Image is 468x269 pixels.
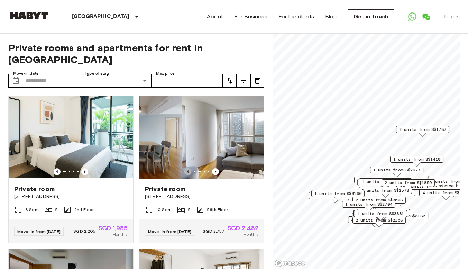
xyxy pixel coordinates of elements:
span: 56th Floor [207,207,228,213]
div: Map marker [382,179,435,190]
a: Log in [444,12,460,21]
a: Mapbox logo [275,259,305,267]
span: 3 units from S$2573 [362,187,409,194]
div: Map marker [359,178,412,189]
label: Move-in date [13,71,39,77]
a: Get in Touch [348,9,394,24]
a: Previous imagePrevious imagePrivate room[STREET_ADDRESS]10 Sqm556th FloorMove-in from [DATE]SGD 2... [139,96,264,243]
span: Monthly [112,231,128,237]
div: Map marker [311,190,365,201]
a: Marketing picture of unit SG-01-083-001-005Previous imagePrevious imagePrivate room[STREET_ADDRES... [8,96,134,243]
span: [STREET_ADDRESS] [14,193,128,200]
button: tune [250,74,264,88]
div: Map marker [370,167,423,177]
span: 5 [188,207,191,213]
span: 1 units from S$3381 [357,210,404,217]
div: Map marker [354,177,407,187]
div: Map marker [354,210,407,221]
a: For Landlords [278,12,314,21]
span: 8 Sqm [25,207,39,213]
a: Blog [325,12,337,21]
label: Max price [156,71,175,77]
div: Map marker [396,126,449,137]
div: Map marker [403,183,457,194]
div: Map marker [381,179,434,190]
span: 1 units from S$2977 [373,167,420,173]
button: tune [223,74,237,88]
div: Map marker [352,213,405,223]
button: Choose date [9,74,23,88]
img: Marketing picture of unit SG-01-072-003-04 [182,96,307,179]
span: SGD 2,205 [73,228,95,234]
button: Previous image [81,168,88,175]
a: Open WeChat [419,10,433,24]
div: Map marker [375,213,428,223]
img: Habyt [8,12,50,19]
label: Type of stay [85,71,109,77]
span: Private rooms and apartments for rent in [GEOGRAPHIC_DATA] [8,42,264,65]
span: Move-in from [DATE] [17,229,61,234]
span: 5 [55,207,58,213]
span: 2 units from S$3623 [356,197,403,203]
div: Map marker [348,216,401,227]
span: 2nd Floor [74,207,94,213]
span: 1 units from S$4196 [314,190,361,197]
a: Open WhatsApp [405,10,419,24]
span: 1 units from S$1418 [393,156,440,162]
button: Previous image [212,168,219,175]
p: [GEOGRAPHIC_DATA] [72,12,130,21]
button: Previous image [54,168,61,175]
span: 1 units from S$4200 [360,209,407,216]
div: Map marker [357,179,413,190]
span: Private room [14,185,55,193]
span: SGD 2,757 [203,228,224,234]
div: Map marker [352,217,406,227]
a: About [207,12,223,21]
div: Map marker [357,209,410,220]
div: Map marker [353,210,406,221]
div: Map marker [309,192,362,203]
span: [STREET_ADDRESS] [145,193,258,200]
img: Marketing picture of unit SG-01-083-001-005 [9,96,133,179]
span: 2 units from S$1859 [385,180,432,186]
button: Previous image [184,168,191,175]
span: 4 units from S$1680 [351,217,398,223]
div: Map marker [359,187,412,198]
span: 2 units from S$1787 [399,126,446,133]
div: Map marker [362,189,415,200]
span: 1 units from S$2704 [345,201,392,207]
span: 10 Sqm [156,207,172,213]
button: tune [237,74,250,88]
a: For Business [234,12,267,21]
div: Map marker [352,197,406,207]
span: SGD 2,482 [228,225,258,231]
span: Monthly [243,231,258,237]
span: Move-in from [DATE] [148,229,191,234]
span: 1 units from S$3182 [378,213,425,219]
div: Map marker [390,156,443,167]
div: Map marker [342,201,395,212]
span: 2 units from S$2100 [406,183,453,189]
span: 1 units from S$3024 [362,179,409,185]
span: Private room [145,185,185,193]
span: 3 units from S$1985 [357,177,404,183]
span: SGD 1,985 [99,225,128,231]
